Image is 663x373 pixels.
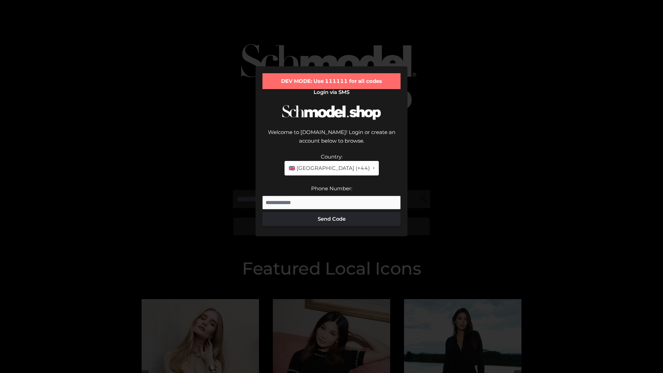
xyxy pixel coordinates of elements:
label: Country: [321,153,343,160]
h2: Login via SMS [262,89,401,95]
div: DEV MODE: Use 111111 for all codes [262,73,401,89]
img: Schmodel Logo [280,99,383,126]
div: Welcome to [DOMAIN_NAME]! Login or create an account below to browse. [262,128,401,152]
label: Phone Number: [311,185,352,192]
span: 🇬🇧 [GEOGRAPHIC_DATA] (+44) [289,164,370,173]
button: Send Code [262,212,401,226]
